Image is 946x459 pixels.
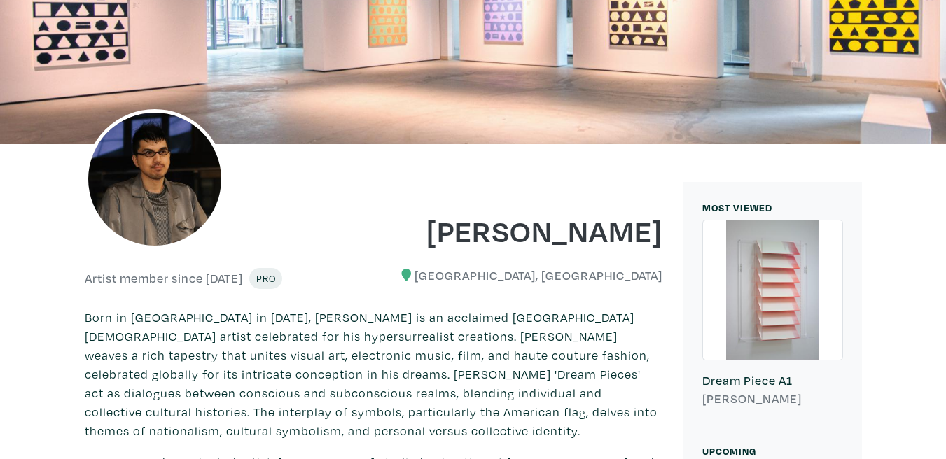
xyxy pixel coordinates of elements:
p: Born in [GEOGRAPHIC_DATA] in [DATE], [PERSON_NAME] is an acclaimed [GEOGRAPHIC_DATA][DEMOGRAPHIC_... [85,308,662,440]
span: Pro [256,271,276,285]
img: phpThumb.php [85,109,225,249]
h1: [PERSON_NAME] [384,211,662,249]
h6: [PERSON_NAME] [702,391,843,407]
a: Dream Piece A1 [PERSON_NAME] [702,220,843,426]
h6: Dream Piece A1 [702,373,843,388]
small: MOST VIEWED [702,201,772,214]
h6: [GEOGRAPHIC_DATA], [GEOGRAPHIC_DATA] [384,268,662,283]
h6: Artist member since [DATE] [85,271,243,286]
